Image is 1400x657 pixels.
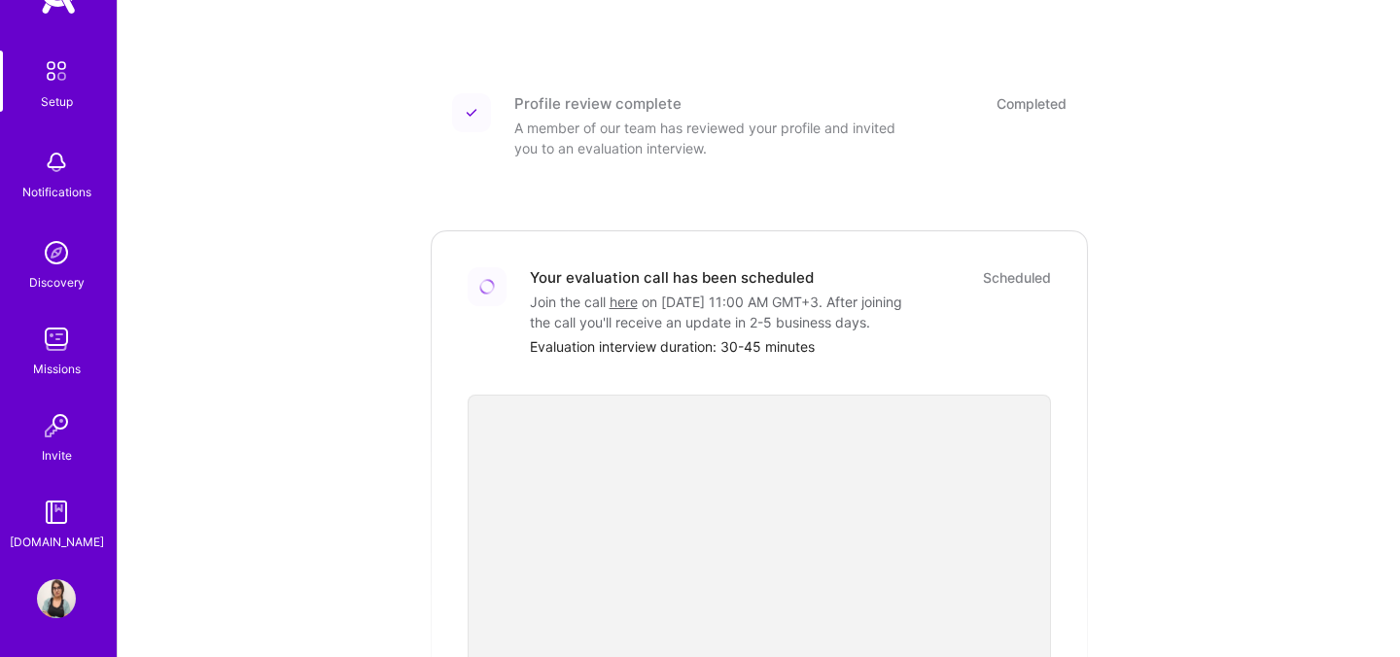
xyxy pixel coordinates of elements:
[997,93,1067,114] div: Completed
[37,320,76,359] img: teamwork
[983,267,1051,288] div: Scheduled
[37,233,76,272] img: discovery
[41,91,73,112] div: Setup
[530,267,814,288] div: Your evaluation call has been scheduled
[36,51,77,91] img: setup
[22,182,91,202] div: Notifications
[37,579,76,618] img: User Avatar
[530,336,1051,357] div: Evaluation interview duration: 30-45 minutes
[10,532,104,552] div: [DOMAIN_NAME]
[37,406,76,445] img: Invite
[37,493,76,532] img: guide book
[37,143,76,182] img: bell
[514,118,903,158] div: A member of our team has reviewed your profile and invited you to an evaluation interview.
[33,359,81,379] div: Missions
[610,294,638,310] a: here
[42,445,72,466] div: Invite
[29,272,85,293] div: Discovery
[32,579,81,618] a: User Avatar
[530,292,919,332] div: Join the call on [DATE] 11:00 AM GMT+3 . After joining the call you'll receive an update in 2-5 b...
[514,93,682,114] div: Profile review complete
[477,278,496,296] img: Loading
[466,107,477,119] img: Completed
